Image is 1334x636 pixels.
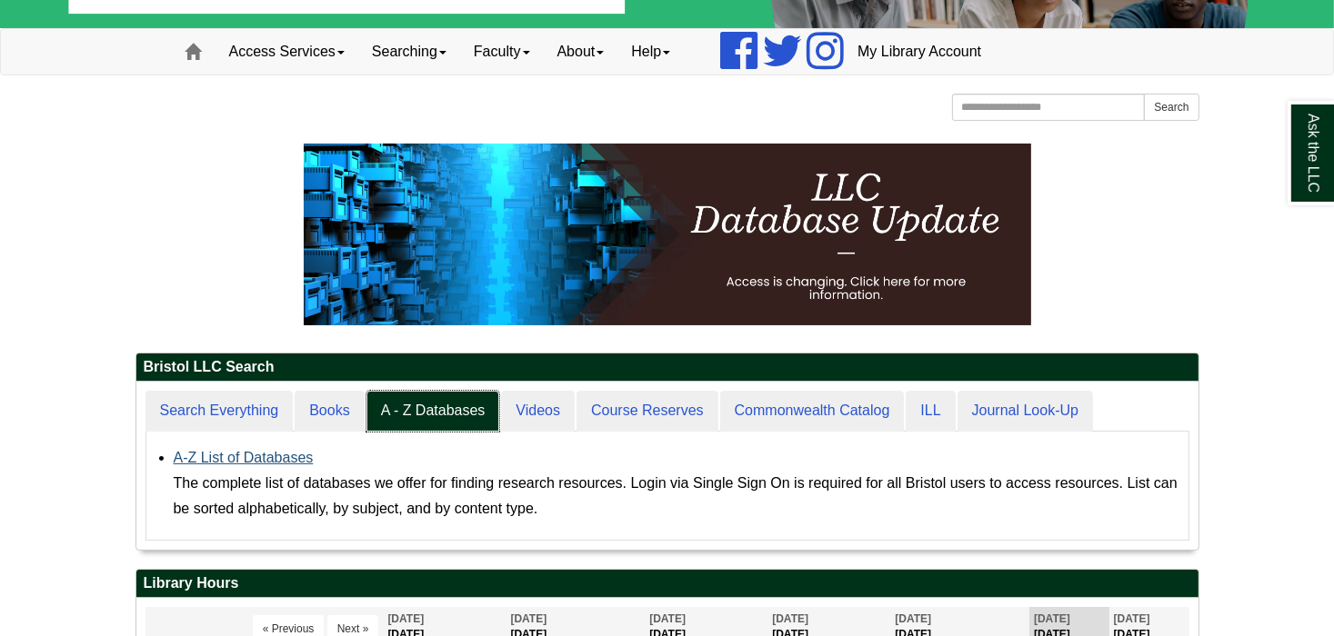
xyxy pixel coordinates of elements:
span: [DATE] [895,612,931,625]
a: A - Z Databases [366,391,500,432]
a: Access Services [216,29,358,75]
a: About [544,29,618,75]
a: ILL [906,391,955,432]
a: Commonwealth Catalog [720,391,905,432]
span: [DATE] [772,612,808,625]
a: Course Reserves [577,391,718,432]
span: [DATE] [1034,612,1070,625]
span: [DATE] [387,612,424,625]
img: HTML tutorial [304,144,1031,325]
a: A-Z List of Databases [174,450,314,465]
div: The complete list of databases we offer for finding research resources. Login via Single Sign On ... [174,471,1179,522]
a: Books [295,391,364,432]
a: My Library Account [844,29,995,75]
a: Search Everything [145,391,294,432]
a: Journal Look-Up [958,391,1093,432]
a: Help [617,29,684,75]
span: [DATE] [649,612,686,625]
a: Videos [501,391,575,432]
a: Faculty [460,29,544,75]
a: Searching [358,29,460,75]
h2: Library Hours [136,570,1199,598]
span: [DATE] [1114,612,1150,625]
button: Search [1144,94,1199,121]
span: [DATE] [511,612,547,625]
h2: Bristol LLC Search [136,353,1199,382]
